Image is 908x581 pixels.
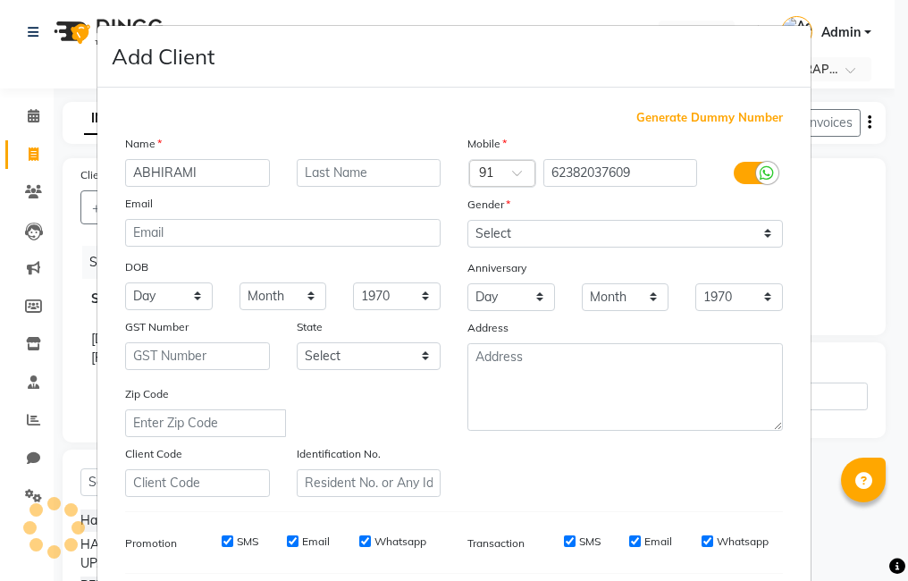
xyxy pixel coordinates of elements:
[467,260,526,276] label: Anniversary
[125,409,286,437] input: Enter Zip Code
[297,446,381,462] label: Identification No.
[125,535,177,552] label: Promotion
[302,534,330,550] label: Email
[543,159,698,187] input: Mobile
[125,159,270,187] input: First Name
[374,534,426,550] label: Whatsapp
[125,259,148,275] label: DOB
[125,469,270,497] input: Client Code
[297,319,323,335] label: State
[297,159,441,187] input: Last Name
[112,40,214,72] h4: Add Client
[125,446,182,462] label: Client Code
[125,219,441,247] input: Email
[467,535,525,552] label: Transaction
[237,534,258,550] label: SMS
[297,469,441,497] input: Resident No. or Any Id
[467,320,509,336] label: Address
[833,509,890,563] iframe: chat widget
[579,534,601,550] label: SMS
[467,197,510,213] label: Gender
[644,534,672,550] label: Email
[125,342,270,370] input: GST Number
[717,534,769,550] label: Whatsapp
[125,136,162,152] label: Name
[125,196,153,212] label: Email
[467,136,507,152] label: Mobile
[125,386,169,402] label: Zip Code
[636,109,783,127] span: Generate Dummy Number
[125,319,189,335] label: GST Number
